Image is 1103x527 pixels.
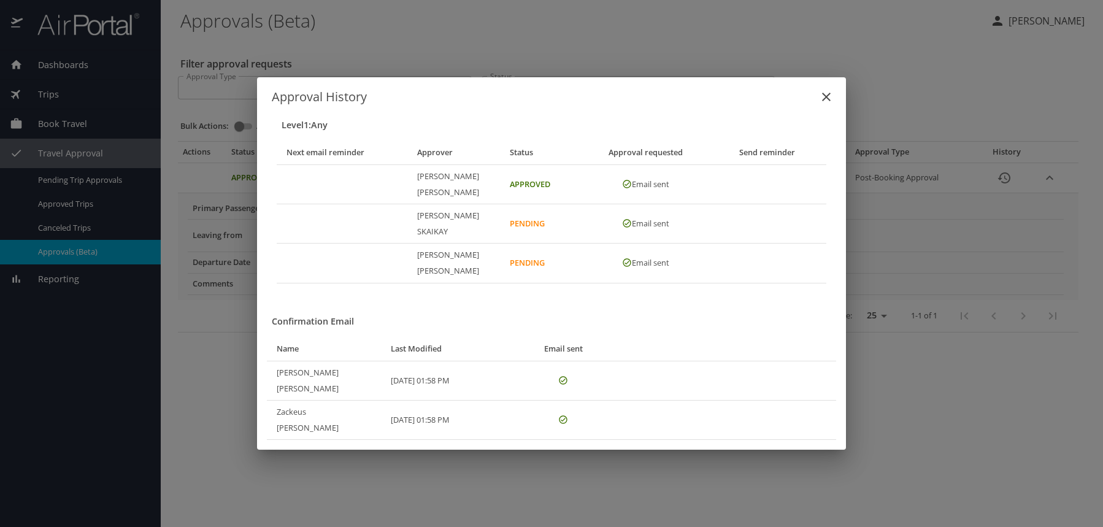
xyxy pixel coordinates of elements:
table: Approval history table [277,141,826,283]
h6: Approval History [272,87,831,107]
td: Approved [500,165,589,204]
td: Email sent [589,165,707,204]
th: [PERSON_NAME] SKAIKAY [407,204,501,244]
td: Pending [500,244,589,283]
td: [DATE] 01:58 PM [381,361,523,401]
th: [PERSON_NAME] [PERSON_NAME] [407,165,501,204]
table: Confirmation email table [267,337,836,440]
th: Send reminder [708,141,826,164]
th: Name [267,337,381,361]
td: Email sent [589,204,707,244]
button: close [812,82,841,112]
h3: Level 1 : Any [282,117,826,134]
th: Last Modified [381,337,523,361]
td: [DATE] 01:58 PM [381,401,523,440]
th: [PERSON_NAME] [PERSON_NAME] [267,361,381,401]
th: [PERSON_NAME] [PERSON_NAME] [407,244,501,283]
th: Email sent [523,337,609,361]
td: Email sent [589,244,707,283]
th: Approver [407,141,501,164]
h3: Confirmation Email [272,313,836,331]
th: Status [500,141,589,164]
td: Pending [500,204,589,244]
th: Zackeus [PERSON_NAME] [267,401,381,440]
th: Approval requested [589,141,707,164]
th: Next email reminder [277,141,407,164]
